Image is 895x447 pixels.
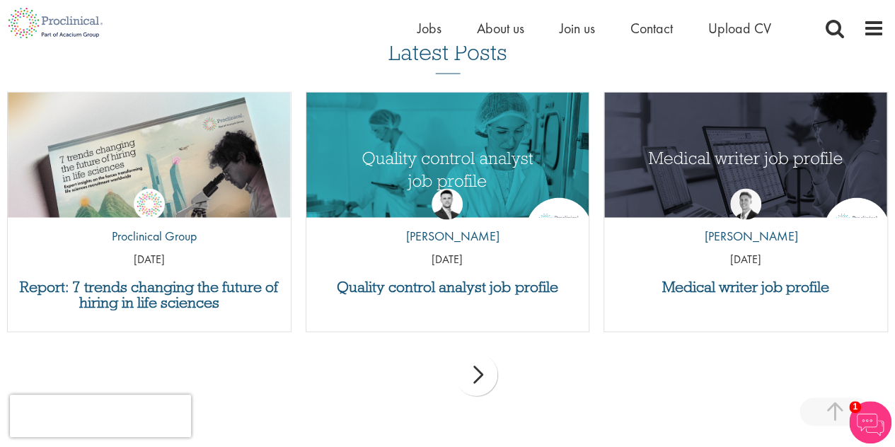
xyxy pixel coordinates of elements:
a: Proclinical Group Proclinical Group [101,189,197,252]
iframe: reCAPTCHA [10,395,191,437]
p: [DATE] [604,252,887,268]
p: [PERSON_NAME] [693,227,797,245]
a: Medical writer job profile [611,279,880,295]
a: Quality control analyst job profile [313,279,582,295]
img: quality control analyst job profile [306,93,589,240]
p: [DATE] [8,252,291,268]
a: Link to a post [604,93,887,218]
h3: Latest Posts [388,40,507,74]
a: Report: 7 trends changing the future of hiring in life sciences [15,279,284,310]
p: [PERSON_NAME] [395,227,500,245]
a: Link to a post [8,93,291,218]
a: Join us [560,19,595,37]
span: 1 [849,401,861,413]
a: Upload CV [708,19,771,37]
img: George Watson [730,189,761,220]
a: Link to a post [306,93,589,218]
a: Contact [630,19,673,37]
a: George Watson [PERSON_NAME] [693,189,797,252]
img: Joshua Godden [432,189,463,220]
img: Medical writer job profile [604,93,887,240]
a: About us [477,19,524,37]
div: next [455,354,497,396]
img: Proclinical Group [134,189,165,220]
a: Jobs [417,19,441,37]
p: [DATE] [306,252,589,268]
a: Joshua Godden [PERSON_NAME] [395,189,500,252]
img: Proclinical: Life sciences hiring trends report 2025 [8,93,291,252]
img: Chatbot [849,401,891,443]
p: Proclinical Group [101,227,197,245]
